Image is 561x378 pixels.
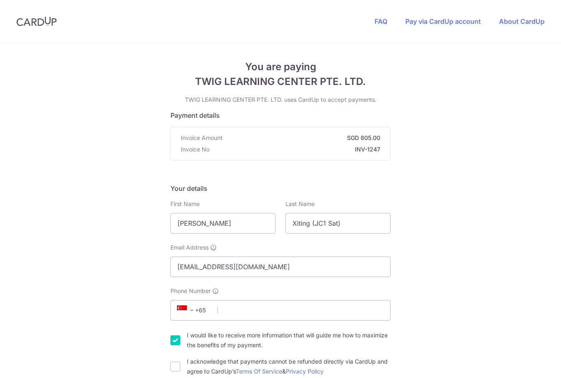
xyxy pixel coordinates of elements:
[375,17,387,25] a: FAQ
[16,16,57,26] img: CardUp
[181,145,209,153] span: Invoice No
[286,368,324,375] a: Privacy Policy
[170,183,391,193] h5: Your details
[236,368,282,375] a: Terms Of Service
[170,74,391,89] span: TWIG LEARNING CENTER PTE. LTD.
[285,200,315,208] label: Last Name
[170,243,209,252] span: Email Address
[170,200,200,208] label: First Name
[170,60,391,74] span: You are paying
[187,330,391,350] label: I would like to receive more information that will guide me how to maximize the benefits of my pa...
[170,110,391,120] h5: Payment details
[226,134,380,142] strong: SGD 805.00
[405,17,481,25] a: Pay via CardUp account
[187,357,391,376] label: I acknowledge that payments cannot be refunded directly via CardUp and agree to CardUp’s &
[170,96,391,104] p: TWIG LEARNING CENTER PTE. LTD. uses CardUp to accept payments.
[177,305,197,315] span: +65
[170,213,276,234] input: First name
[170,257,391,277] input: Email address
[213,145,380,153] strong: INV-1247
[170,287,211,295] span: Phone Number
[181,134,223,142] span: Invoice Amount
[175,305,212,315] span: +65
[285,213,391,234] input: Last name
[499,17,545,25] a: About CardUp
